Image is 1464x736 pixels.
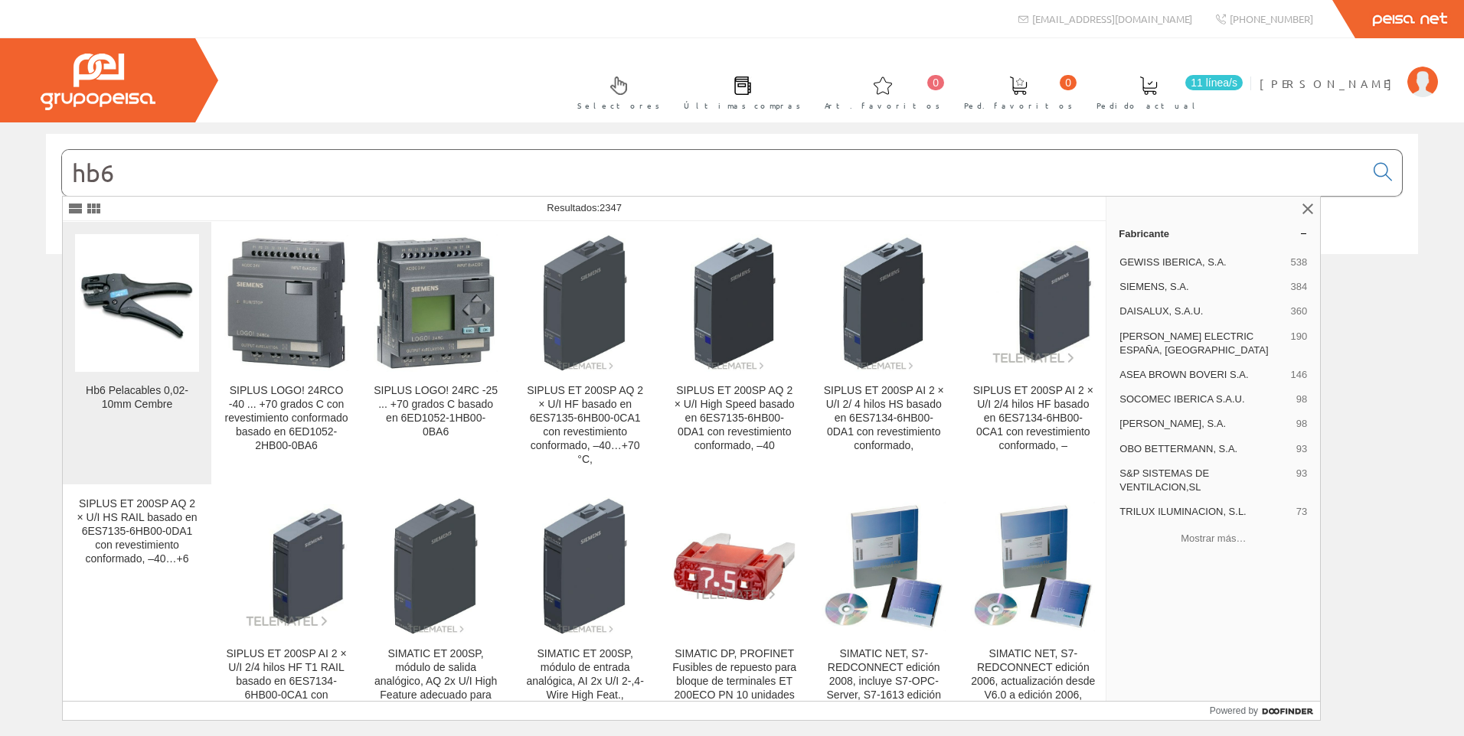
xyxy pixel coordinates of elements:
[964,98,1073,113] span: Ped. favoritos
[600,202,622,213] span: 2347
[46,273,1418,286] div: © Grupo Peisa
[1291,280,1308,294] span: 384
[547,202,622,213] span: Resultados:
[660,222,809,484] a: SIPLUS ET 200SP AQ 2 × U/I High Speed basado en 6ES7135-6HB00-0DA1 con revestimiento conformado, ...
[822,647,946,716] div: SIMATIC NET, S7-REDCONNECT edición 2008, incluye S7-OPC-Server, S7-1613 edición 2008, Software para
[691,234,779,372] img: SIPLUS ET 200SP AQ 2 × U/I High Speed basado en 6ES7135-6HB00-0DA1 con revestimiento conformado, –40
[1291,304,1308,318] span: 360
[1296,442,1307,456] span: 93
[672,647,796,716] div: SIMATIC DP, PROFINET Fusibles de repuesto para bloque de terminales ET 200ECO PN 10 unidades por uni
[224,235,348,371] img: SIPLUS LOGO! 24RCO -40 ... +70 grados C con revestimiento conformado basado en 6ED1052-2HB00-0BA6
[224,504,348,628] img: SIPLUS ET 200SP AI 2 × U/I 2/4 hilos HF T1 RAIL basado en 6ES7134-6HB00-0CA1 con revestimiento confo
[542,234,629,372] img: SIPLUS ET 200SP AQ 2 × U/I HF basado en 6ES7135-6HB00-0CA1 con revestimiento conformado, –40…+70 °C,
[361,222,510,484] a: SIPLUS LOGO! 24RC -25 ... +70 grados C basado en 6ED1052-1HB00-0BA6 SIPLUS LOGO! 24RC -25 ... +70...
[1119,392,1290,406] span: SOCOMEC IBERICA S.A.U.
[1210,704,1258,718] span: Powered by
[1291,256,1308,269] span: 538
[212,485,361,734] a: SIPLUS ET 200SP AI 2 × U/I 2/4 hilos HF T1 RAIL basado en 6ES7134-6HB00-0CA1 con revestimiento co...
[542,497,629,635] img: SIMATIC ET 200SP, módulo de entrada analógica, AI 2x U/I 2-,4-Wire High Feat., adecuado para tipo de
[511,485,659,734] a: SIMATIC ET 200SP, módulo de entrada analógica, AI 2x U/I 2-,4-Wire High Feat., adecuado para tipo...
[971,384,1095,453] div: SIPLUS ET 200SP AI 2 × U/I 2/4 hilos HF basado en 6ES7134-6HB00-0CA1 con revestimiento conformado, –
[577,98,660,113] span: Selectores
[374,234,498,372] img: SIPLUS LOGO! 24RC -25 ... +70 grados C basado en 6ED1052-1HB00-0BA6
[374,647,498,716] div: SIMATIC ET 200SP, módulo de salida analógico, AQ 2x U/I High Feature adecuado para tipo de BU A0, A1
[41,54,155,110] img: Grupo Peisa
[212,222,361,484] a: SIPLUS LOGO! 24RCO -40 ... +70 grados C con revestimiento conformado basado en 6ED1052-2HB00-0BA6...
[374,384,498,439] div: SIPLUS LOGO! 24RC -25 ... +70 grados C basado en 6ED1052-1HB00-0BA6
[1032,12,1192,25] span: [EMAIL_ADDRESS][DOMAIN_NAME]
[1296,505,1307,519] span: 73
[1060,75,1077,90] span: 0
[971,647,1095,716] div: SIMATIC NET, S7-REDCONNECT edición 2006, actualización desde V6.0 a edición 2006, incluye S7-OPC-Ser
[361,485,510,734] a: SIMATIC ET 200SP, módulo de salida analógico, AQ 2x U/I High Feature adecuado para tipo de BU A0,...
[809,485,958,734] a: SIMATIC NET, S7-REDCONNECT edición 2008, incluye S7-OPC-Server, S7-1613 edición 2008, Software pa...
[75,257,199,349] img: Hb6 Pelacables 0,02-10mm Cembre
[1096,98,1201,113] span: Pedido actual
[1291,368,1308,382] span: 146
[822,502,946,631] img: SIMATIC NET, S7-REDCONNECT edición 2008, incluye S7-OPC-Server, S7-1613 edición 2008, Software para
[959,485,1107,734] a: SIMATIC NET, S7-REDCONNECT edición 2006, actualización desde V6.0 a edición 2006, incluye S7-OPC-...
[1260,76,1400,91] span: [PERSON_NAME]
[822,384,946,453] div: SIPLUS ET 200SP AI 2 × U/I 2/ 4 hilos HS basado en 6ES7134-6HB00-0DA1 con revestimiento conformado,
[959,222,1107,484] a: SIPLUS ET 200SP AI 2 × U/I 2/4 hilos HF basado en 6ES7134-6HB00-0CA1 con revestimiento conformado...
[63,485,211,734] a: SIPLUS ET 200SP AQ 2 × U/I HS RAIL basado en 6ES7135-6HB00-0DA1 con revestimiento conformado, –40…+6
[1119,368,1284,382] span: ASEA BROWN BOVERI S.A.
[927,75,944,90] span: 0
[393,497,479,635] img: SIMATIC ET 200SP, módulo de salida analógico, AQ 2x U/I High Feature adecuado para tipo de BU A0, A1
[1185,75,1243,90] span: 11 línea/s
[224,384,348,453] div: SIPLUS LOGO! 24RCO -40 ... +70 grados C con revestimiento conformado basado en 6ED1052-2HB00-0BA6
[672,384,796,453] div: SIPLUS ET 200SP AQ 2 × U/I High Speed basado en 6ES7135-6HB00-0DA1 con revestimiento conformado, –40
[1119,330,1284,357] span: [PERSON_NAME] ELECTRIC ESPAÑA, [GEOGRAPHIC_DATA]
[523,384,647,467] div: SIPLUS ET 200SP AQ 2 × U/I HF basado en 6ES7135-6HB00-0CA1 con revestimiento conformado, –40…+70 °C,
[1106,221,1320,246] a: Fabricante
[971,502,1095,631] img: SIMATIC NET, S7-REDCONNECT edición 2006, actualización desde V6.0 a edición 2006, incluye S7-OPC-Ser
[672,532,796,601] img: SIMATIC DP, PROFINET Fusibles de repuesto para bloque de terminales ET 200ECO PN 10 unidades por uni
[511,222,659,484] a: SIPLUS ET 200SP AQ 2 × U/I HF basado en 6ES7135-6HB00-0CA1 con revestimiento conformado, –40…+70 ...
[1119,467,1290,494] span: S&P SISTEMAS DE VENTILACION,SL
[684,98,801,113] span: Últimas compras
[1113,526,1314,551] button: Mostrar más…
[562,64,668,119] a: Selectores
[1296,417,1307,431] span: 98
[1210,702,1321,720] a: Powered by
[1081,64,1247,119] a: 11 línea/s Pedido actual
[63,222,211,484] a: Hb6 Pelacables 0,02-10mm Cembre Hb6 Pelacables 0,02-10mm Cembre
[1119,505,1290,519] span: TRILUX ILUMINACION, S.L.
[809,222,958,484] a: SIPLUS ET 200SP AI 2 × U/I 2/ 4 hilos HS basado en 6ES7134-6HB00-0DA1 con revestimiento conformad...
[75,384,199,412] div: Hb6 Pelacables 0,02-10mm Cembre
[1260,64,1438,78] a: [PERSON_NAME]
[75,497,199,566] div: SIPLUS ET 200SP AQ 2 × U/I HS RAIL basado en 6ES7135-6HB00-0DA1 con revestimiento conformado, –40…+6
[971,241,1095,365] img: SIPLUS ET 200SP AI 2 × U/I 2/4 hilos HF basado en 6ES7134-6HB00-0CA1 con revestimiento conformado, –
[1119,417,1290,431] span: [PERSON_NAME], S.A.
[1230,12,1313,25] span: [PHONE_NUMBER]
[1291,330,1308,357] span: 190
[523,647,647,716] div: SIMATIC ET 200SP, módulo de entrada analógica, AI 2x U/I 2-,4-Wire High Feat., adecuado para tipo de
[840,234,928,372] img: SIPLUS ET 200SP AI 2 × U/I 2/ 4 hilos HS basado en 6ES7134-6HB00-0DA1 con revestimiento conformado,
[1119,442,1290,456] span: OBO BETTERMANN, S.A.
[1119,280,1284,294] span: SIEMENS, S.A.
[825,98,940,113] span: Art. favoritos
[224,647,348,716] div: SIPLUS ET 200SP AI 2 × U/I 2/4 hilos HF T1 RAIL basado en 6ES7134-6HB00-0CA1 con revestimiento confo
[1296,392,1307,406] span: 98
[1119,304,1284,318] span: DAISALUX, S.A.U.
[62,150,1364,196] input: Buscar...
[668,64,809,119] a: Últimas compras
[1119,256,1284,269] span: GEWISS IBERICA, S.A.
[1296,467,1307,494] span: 93
[660,485,809,734] a: SIMATIC DP, PROFINET Fusibles de repuesto para bloque de terminales ET 200ECO PN 10 unidades por ...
